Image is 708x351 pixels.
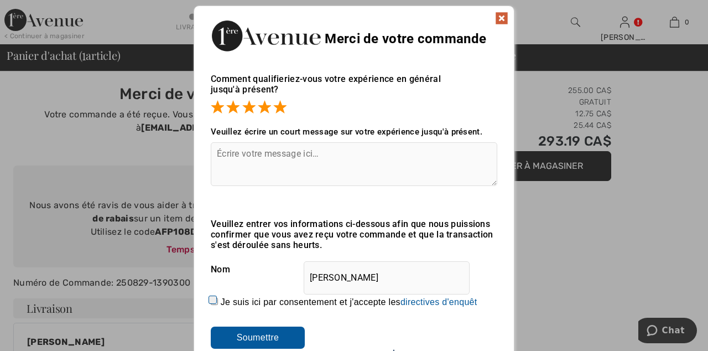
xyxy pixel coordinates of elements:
[24,8,46,18] span: Chat
[211,127,497,137] div: Veuillez écrire un court message sur votre expérience jusqu'à présent.
[211,256,497,283] div: Nom
[211,63,497,116] div: Comment qualifieriez-vous votre expérience en général jusqu'à présent?
[495,12,508,25] img: x
[221,297,477,307] label: Je suis ici par consentement et j'accepte les
[400,297,477,307] a: directives d'enquêt
[211,17,321,54] img: Merci de votre commande
[211,327,305,349] input: Soumettre
[211,219,497,250] div: Veuillez entrer vos informations ci-dessous afin que nous puissions confirmer que vous avez reçu ...
[325,31,486,47] span: Merci de votre commande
